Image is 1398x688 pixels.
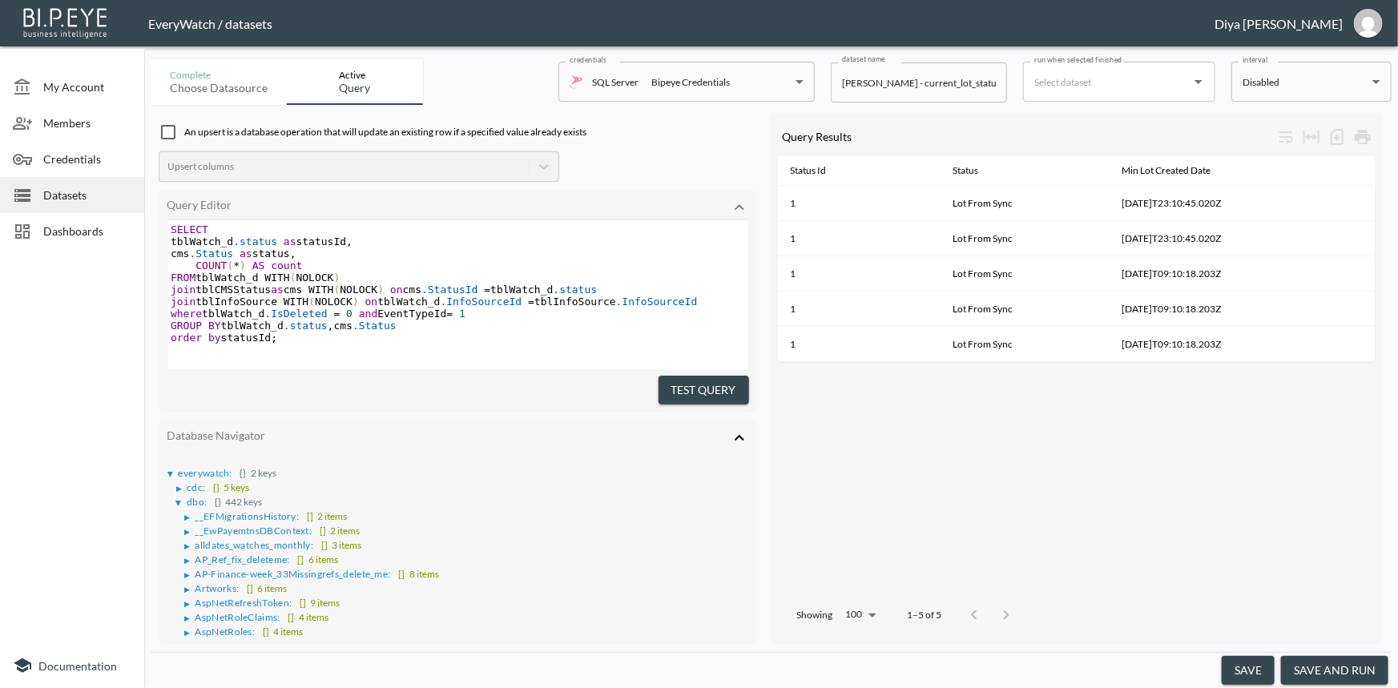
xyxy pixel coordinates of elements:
span: 4 items [260,626,303,638]
span: dbo : [187,496,207,508]
input: Select dataset [1030,69,1184,95]
span: AP_Ref_fix_deleteme : [195,553,290,565]
div: 100 [840,604,882,625]
div: ▶ [185,528,191,536]
div: ▶ [185,629,191,637]
th: 1 [778,221,941,256]
span: by [208,332,221,344]
span: order [171,332,202,344]
span: ; [271,332,277,344]
span: [] [320,525,326,537]
span: statusId [171,332,277,344]
span: tblWatch_d WITH NOLOCK [171,272,340,284]
div: ▶ [167,472,175,477]
span: AspNetRoles : [195,626,256,638]
span: and [359,308,377,320]
span: [] [300,597,306,609]
span: My Account [43,78,131,95]
div: Print [1350,124,1376,150]
span: Status Id [791,161,848,180]
label: run when selected finished [1034,54,1122,65]
th: 2023-02-01T09:10:18.203Z [1109,292,1376,327]
div: Wrap text [1273,124,1299,150]
th: 2023-02-01T09:10:18.203Z [1109,327,1376,362]
th: Lot From Sync [940,221,1109,256]
span: .Status [353,320,397,332]
span: ( [290,272,296,284]
span: join [171,296,195,308]
span: as [271,284,284,296]
span: 442 keys [212,496,262,508]
span: {} [215,496,221,508]
div: Status [953,161,978,180]
span: AspNetRoleClaims : [195,611,280,623]
span: where [171,308,202,320]
label: interval [1243,54,1268,65]
span: [] [288,611,294,623]
span: ) [353,296,359,308]
th: Lot From Sync [940,256,1109,292]
span: Dashboards [43,223,131,239]
label: credentials [570,54,606,65]
th: 2023-02-01T09:10:18.203Z [1109,256,1376,292]
div: ▶ [185,585,191,593]
span: SELECT [171,223,208,235]
span: ( [308,296,315,308]
span: .IsDeleted [264,308,327,320]
div: ▶ [175,501,183,506]
span: .InfoSourceId [441,296,522,308]
span: AS [252,260,265,272]
span: Artworks : [195,582,240,594]
span: Datasets [43,187,131,203]
span: ) [377,284,384,296]
img: a8099f9e021af5dd6201337a867d9ae6 [1354,9,1383,38]
span: tblWatch_d cms [171,320,403,332]
img: mssql icon [570,74,584,89]
span: on [390,284,403,296]
button: diya@everywatch.com [1343,4,1394,42]
div: Complete [170,69,268,81]
p: Showing [797,608,833,622]
span: Members [43,115,131,131]
span: , [290,247,296,260]
div: ▶ [185,557,191,565]
th: 1 [778,256,941,292]
span: [] [247,582,253,594]
div: An upsert is a database operation that will update an existing row if a specified value already e... [159,113,757,142]
th: Lot From Sync [940,327,1109,362]
button: Open [1187,70,1210,93]
span: .InfoSourceId [616,296,698,308]
button: save [1222,656,1275,686]
span: .status [554,284,598,296]
div: Disabled [1243,73,1366,91]
th: Lot From Sync [940,186,1109,221]
p: SQL Server [592,73,639,91]
div: ▶ [185,614,191,622]
span: .StatusId [421,284,477,296]
span: .Status [189,247,233,260]
div: ▶ [185,542,191,550]
span: 2 keys [237,467,276,479]
span: __EFMigrationsHistory : [195,510,300,522]
span: [] [297,553,304,565]
span: {} [213,481,220,493]
span: on [365,296,378,308]
div: Number of rows selected for download: 5 [1324,124,1350,150]
span: 4 items [285,611,328,623]
span: [] [398,568,405,580]
button: Test Query [659,376,749,405]
div: Query Editor [167,198,715,211]
span: ( [334,284,340,296]
span: AspNetRefreshToken : [195,597,292,609]
span: FROM [171,272,195,284]
span: Documentation [38,659,117,673]
span: as [240,247,252,260]
th: Lot From Sync [940,292,1109,327]
div: Bipeye Credentials [651,73,730,91]
span: .status [284,320,328,332]
span: tblWatch_d EventTypeId [171,308,465,320]
span: = [528,296,534,308]
span: __EwPayemtnsDBContext : [195,525,312,537]
span: AP-Finance-week_33Missingrefs_delete_me : [195,568,391,580]
th: 2023-01-30T23:10:45.020Z [1109,221,1376,256]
